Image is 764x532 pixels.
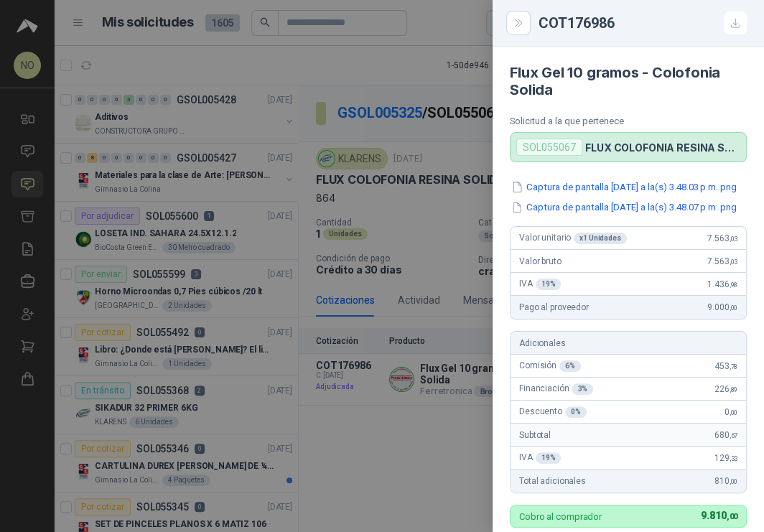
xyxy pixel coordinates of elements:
[707,256,737,266] span: 7.563
[714,361,737,371] span: 453
[519,233,627,244] span: Valor unitario
[707,233,737,243] span: 7.563
[510,179,738,195] button: Captura de pantalla [DATE] a la(s) 3.48.03 p.m..png
[519,452,561,464] span: IVA
[574,233,627,244] div: x 1 Unidades
[729,363,737,370] span: ,78
[707,279,737,289] span: 1.436
[510,64,747,98] h4: Flux Gel 10 gramos - Colofonia Solida
[714,476,737,486] span: 810
[511,332,746,355] div: Adicionales
[519,256,561,266] span: Valor bruto
[729,304,737,312] span: ,00
[516,139,582,156] div: SOL055067
[585,141,740,154] p: FLUX COLOFONIA RESINA SOLIDA
[536,452,562,464] div: 19 %
[729,477,737,485] span: ,00
[729,409,737,416] span: ,00
[729,454,737,462] span: ,33
[726,512,737,521] span: ,00
[565,406,587,418] div: 0 %
[714,384,737,394] span: 226
[707,302,737,312] span: 9.000
[510,116,747,126] p: Solicitud a la que pertenece
[714,430,737,440] span: 680
[519,406,587,418] span: Descuento
[729,258,737,266] span: ,03
[510,14,527,32] button: Close
[572,383,593,395] div: 3 %
[510,200,738,215] button: Captura de pantalla [DATE] a la(s) 3.48.07 p.m..png
[519,383,593,395] span: Financiación
[536,279,562,290] div: 19 %
[519,360,581,372] span: Comisión
[729,386,737,393] span: ,89
[729,431,737,439] span: ,67
[519,279,561,290] span: IVA
[701,510,737,521] span: 9.810
[539,11,747,34] div: COT176986
[519,430,551,440] span: Subtotal
[511,470,746,493] div: Total adicionales
[519,512,602,521] p: Cobro al comprador
[559,360,581,372] div: 6 %
[725,407,737,417] span: 0
[714,453,737,463] span: 129
[729,281,737,289] span: ,98
[519,302,589,312] span: Pago al proveedor
[729,235,737,243] span: ,03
